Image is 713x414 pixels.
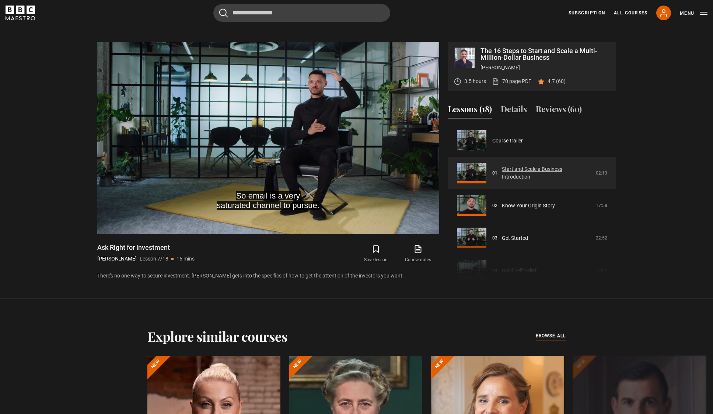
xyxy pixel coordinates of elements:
[97,272,439,280] p: There’s no one way to secure investment. [PERSON_NAME] gets into the specifics of how to get the ...
[536,332,566,340] a: browse all
[464,77,486,85] p: 3.5 hours
[501,103,527,118] button: Details
[6,6,35,20] svg: BBC Maestro
[492,77,531,85] a: 70 page PDF
[140,255,168,263] p: Lesson 7/18
[176,255,195,263] p: 16 mins
[480,48,610,61] p: The 16 Steps to Start and Scale a Multi-Million-Dollar Business
[569,10,605,16] a: Subscription
[355,243,397,265] button: Save lesson
[397,243,439,265] a: Course notes
[147,328,288,344] h2: Explore similar courses
[97,243,195,252] h1: Ask Right for Investment
[502,202,555,210] a: Know Your Origin Story
[614,10,647,16] a: All Courses
[502,165,591,181] a: Start and Scale a Business Introduction
[548,77,566,85] p: 4.7 (60)
[536,103,582,118] button: Reviews (60)
[492,137,523,145] a: Course trailer
[480,64,610,72] p: [PERSON_NAME]
[219,8,228,18] button: Submit the search query
[502,234,528,242] a: Get Started
[536,332,566,339] span: browse all
[213,4,390,22] input: Search
[97,255,137,263] p: [PERSON_NAME]
[680,10,707,17] button: Toggle navigation
[97,42,439,234] video-js: Video Player
[448,103,492,118] button: Lessons (18)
